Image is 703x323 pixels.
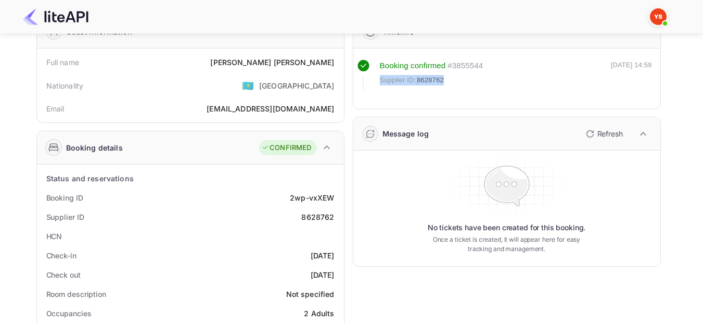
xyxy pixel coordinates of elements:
[46,173,134,184] div: Status and reservations
[46,212,84,222] div: Supplier ID
[611,60,652,90] div: [DATE] 14:59
[242,76,254,95] span: United States
[301,212,334,222] div: 8628762
[46,289,106,300] div: Room description
[428,222,586,233] p: No tickets have been created for this booking.
[650,8,667,25] img: Yandex Support
[311,250,335,261] div: [DATE]
[46,250,76,261] div: Check-in
[46,80,84,91] div: Nationality
[210,57,334,68] div: [PERSON_NAME] [PERSON_NAME]
[382,128,429,139] div: Message log
[580,126,627,142] button: Refresh
[262,143,311,153] div: CONFIRMED
[46,308,92,319] div: Occupancies
[46,269,81,280] div: Check out
[425,235,589,254] p: Once a ticket is created, it will appear here for easy tracking and management.
[207,103,334,114] div: [EMAIL_ADDRESS][DOMAIN_NAME]
[46,231,62,242] div: HCN
[46,103,65,114] div: Email
[66,142,123,153] div: Booking details
[259,80,335,91] div: [GEOGRAPHIC_DATA]
[23,8,88,25] img: LiteAPI Logo
[46,57,79,68] div: Full name
[380,60,446,72] div: Booking confirmed
[286,289,335,300] div: Not specified
[46,192,83,203] div: Booking ID
[417,75,444,85] span: 8628762
[311,269,335,280] div: [DATE]
[304,308,334,319] div: 2 Adults
[597,128,623,139] p: Refresh
[290,192,334,203] div: 2wp-vxXEW
[448,60,483,72] div: # 3855544
[380,75,416,85] span: Supplier ID:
